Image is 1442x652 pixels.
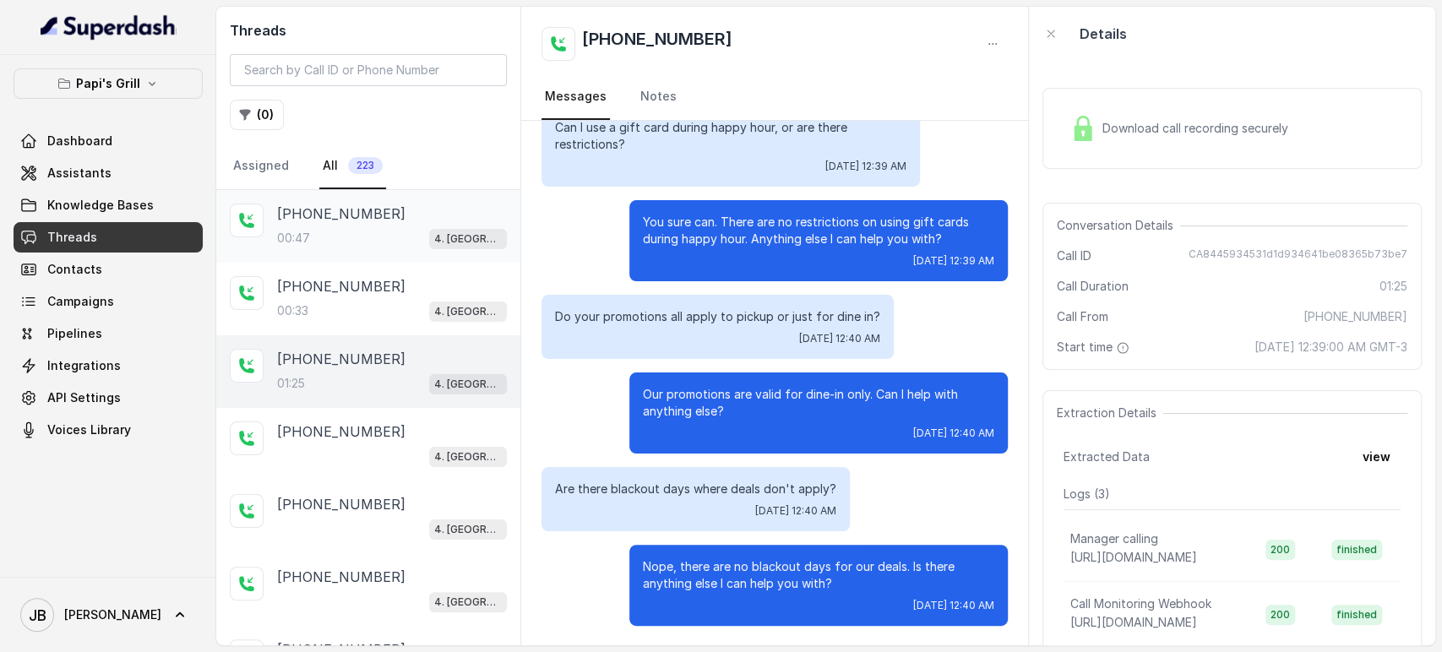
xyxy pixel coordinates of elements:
span: [DATE] 12:39 AM [913,254,994,268]
span: Threads [47,229,97,246]
p: Nope, there are no blackout days for our deals. Is there anything else I can help you with? [643,558,994,592]
p: 00:33 [277,302,308,319]
a: Pipelines [14,318,203,349]
a: Voices Library [14,415,203,445]
p: 4. [GEOGRAPHIC_DATA] [434,231,502,247]
span: Call From [1057,308,1108,325]
span: Conversation Details [1057,217,1180,234]
span: [DATE] 12:40 AM [755,504,836,518]
span: Start time [1057,339,1133,356]
span: Dashboard [47,133,112,149]
a: Contacts [14,254,203,285]
input: Search by Call ID or Phone Number [230,54,507,86]
span: Contacts [47,261,102,278]
img: Lock Icon [1070,116,1096,141]
span: [URL][DOMAIN_NAME] [1070,550,1197,564]
a: Assistants [14,158,203,188]
span: Call ID [1057,247,1091,264]
nav: Tabs [541,74,1008,120]
span: [DATE] 12:39 AM [825,160,906,173]
p: [PHONE_NUMBER] [277,494,405,514]
span: API Settings [47,389,121,406]
span: Pipelines [47,325,102,342]
p: Call Monitoring Webhook [1070,595,1211,612]
p: [PHONE_NUMBER] [277,276,405,296]
span: [URL][DOMAIN_NAME] [1070,615,1197,629]
span: [PHONE_NUMBER] [1303,308,1407,325]
span: Knowledge Bases [47,197,154,214]
p: 00:47 [277,230,310,247]
span: 01:25 [1379,278,1407,295]
span: Call Duration [1057,278,1129,295]
a: Assigned [230,144,292,189]
p: Manager calling [1070,530,1158,547]
p: 01:25 [277,375,305,392]
button: Papi's Grill [14,68,203,99]
h2: [PHONE_NUMBER] [582,27,732,61]
p: 4. [GEOGRAPHIC_DATA] [434,376,502,393]
span: 200 [1265,605,1295,625]
span: Assistants [47,165,112,182]
span: 223 [348,157,383,174]
span: finished [1331,605,1382,625]
a: Knowledge Bases [14,190,203,220]
p: [PHONE_NUMBER] [277,204,405,224]
a: Messages [541,74,610,120]
p: Our promotions are valid for dine-in only. Can I help with anything else? [643,386,994,420]
button: view [1352,442,1401,472]
a: Dashboard [14,126,203,156]
p: 4. [GEOGRAPHIC_DATA] [434,594,502,611]
p: Are there blackout days where deals don't apply? [555,481,836,497]
nav: Tabs [230,144,507,189]
h2: Threads [230,20,507,41]
span: Extraction Details [1057,405,1163,421]
span: Integrations [47,357,121,374]
p: Papi's Grill [76,73,140,94]
button: (0) [230,100,284,130]
p: Do your promotions all apply to pickup or just for dine in? [555,308,880,325]
p: [PHONE_NUMBER] [277,349,405,369]
p: 4. [GEOGRAPHIC_DATA] [434,521,502,538]
span: Download call recording securely [1102,120,1295,137]
a: All223 [319,144,386,189]
a: API Settings [14,383,203,413]
a: Campaigns [14,286,203,317]
span: finished [1331,540,1382,560]
span: 200 [1265,540,1295,560]
span: CA8445934531d1d934641be08365b73be7 [1189,247,1407,264]
a: Notes [637,74,680,120]
span: [PERSON_NAME] [64,606,161,623]
img: light.svg [41,14,177,41]
p: You sure can. There are no restrictions on using gift cards during happy hour. Anything else I ca... [643,214,994,247]
p: [PHONE_NUMBER] [277,421,405,442]
p: Can I use a gift card during happy hour, or are there restrictions? [555,119,906,153]
span: [DATE] 12:39:00 AM GMT-3 [1254,339,1407,356]
a: Threads [14,222,203,253]
p: 4. [GEOGRAPHIC_DATA] [434,448,502,465]
span: Voices Library [47,421,131,438]
span: [DATE] 12:40 AM [799,332,880,345]
p: [PHONE_NUMBER] [277,567,405,587]
span: Extracted Data [1064,448,1150,465]
a: Integrations [14,350,203,381]
span: [DATE] 12:40 AM [913,599,994,612]
a: [PERSON_NAME] [14,591,203,638]
span: Campaigns [47,293,114,310]
text: JB [29,606,46,624]
span: [DATE] 12:40 AM [913,427,994,440]
p: Details [1080,24,1127,44]
p: Logs ( 3 ) [1064,486,1401,503]
p: 4. [GEOGRAPHIC_DATA] [434,303,502,320]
